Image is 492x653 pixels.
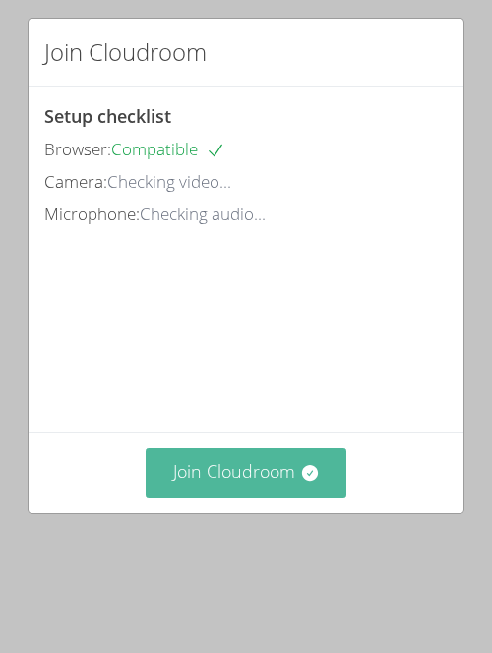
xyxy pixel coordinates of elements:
span: Microphone: [44,203,140,225]
span: Setup checklist [44,104,171,128]
span: Browser: [44,138,111,160]
span: Checking video... [107,170,231,193]
span: Compatible [111,138,225,160]
button: Join Cloudroom [146,448,347,497]
h2: Join Cloudroom [44,34,207,70]
span: Camera: [44,170,107,193]
span: Checking audio... [140,203,266,225]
